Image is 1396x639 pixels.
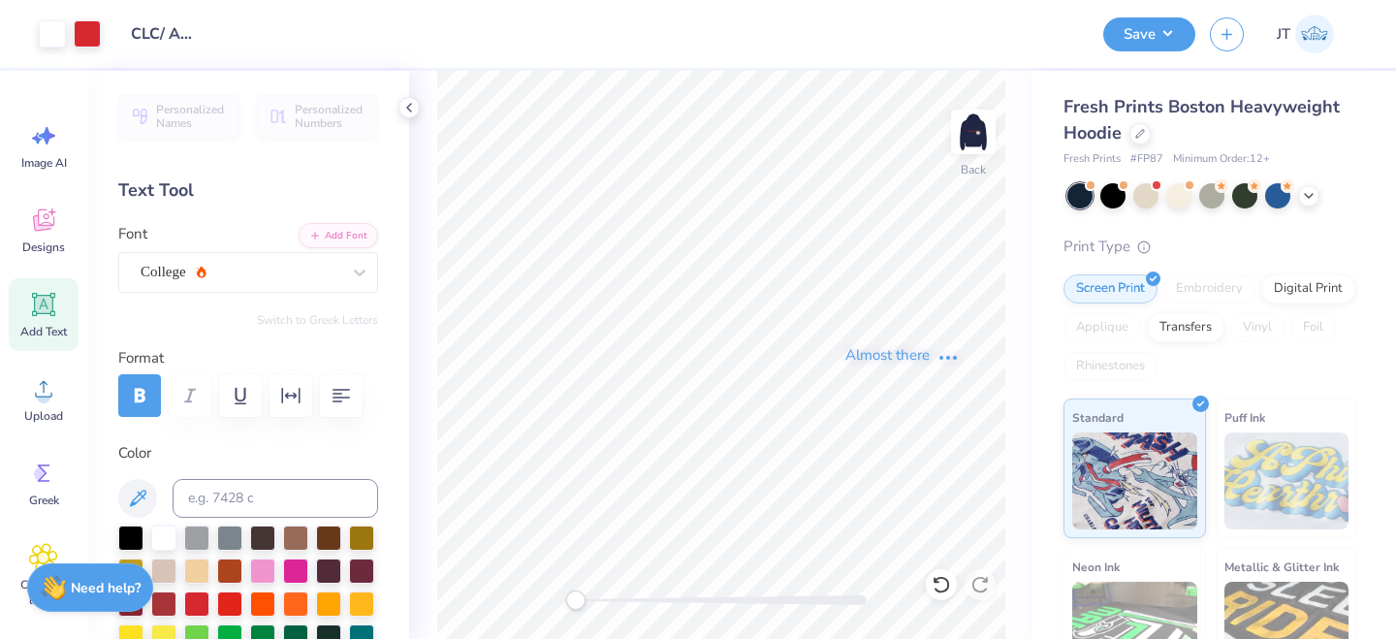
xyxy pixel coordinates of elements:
div: Almost there [845,344,960,367]
button: Save [1103,17,1195,51]
strong: Need help? [71,579,141,597]
span: Personalized Numbers [295,103,366,130]
label: Format [118,347,378,369]
button: Add Font [299,223,378,248]
img: Jolijt Tamanaha [1295,15,1334,53]
button: Personalized Numbers [257,94,378,139]
input: e.g. 7428 c [173,479,378,518]
label: Font [118,223,147,245]
span: JT [1277,23,1290,46]
span: Personalized Names [156,103,228,130]
span: Clipart & logos [12,577,76,608]
span: Image AI [21,155,67,171]
span: Greek [29,493,59,508]
a: JT [1268,15,1343,53]
button: Switch to Greek Letters [257,312,378,328]
label: Color [118,442,378,464]
span: Add Text [20,324,67,339]
button: Personalized Names [118,94,239,139]
span: Designs [22,240,65,255]
input: Untitled Design [115,15,210,53]
span: Upload [24,408,63,424]
div: Text Tool [118,177,378,204]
